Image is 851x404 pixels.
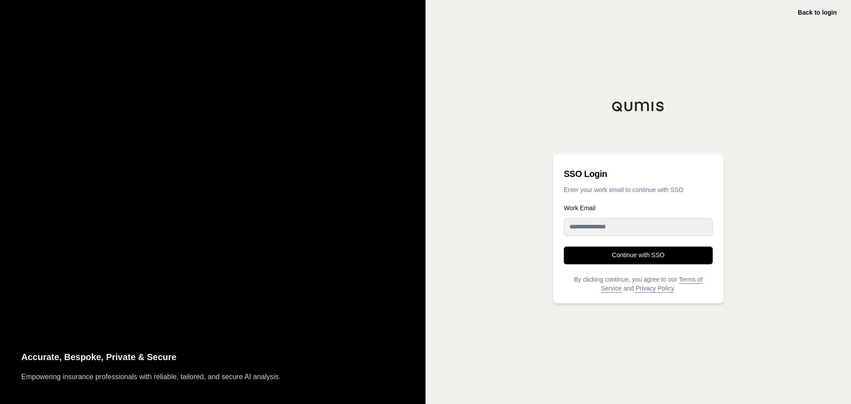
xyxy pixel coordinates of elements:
[564,185,713,194] p: Enter your work email to continue with SSO
[564,247,713,264] button: Continue with SSO
[564,205,713,211] label: Work Email
[798,9,837,16] a: Back to login
[564,275,713,293] p: By clicking continue, you agree to our and .
[21,350,404,365] p: Accurate, Bespoke, Private & Secure
[612,101,665,112] img: Qumis
[636,285,674,292] a: Privacy Policy
[21,371,404,383] p: Empowering insurance professionals with reliable, tailored, and secure AI analysis.
[601,276,703,292] a: Terms of Service
[564,165,713,183] h3: SSO Login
